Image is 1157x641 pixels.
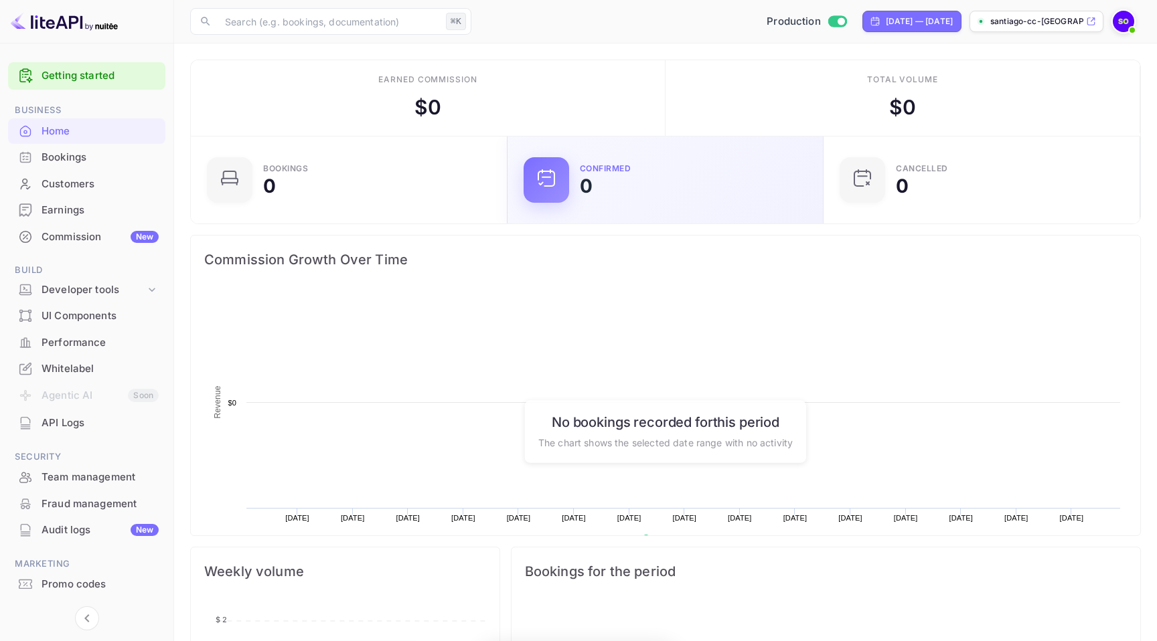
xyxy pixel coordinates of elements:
a: Getting started [42,68,159,84]
text: [DATE] [396,514,420,522]
span: Business [8,103,165,118]
p: santiago-cc-[GEOGRAPHIC_DATA]-wa... [990,15,1083,27]
span: Production [767,14,821,29]
div: CANCELLED [896,165,948,173]
a: Whitelabel [8,356,165,381]
div: $ 0 [414,92,441,122]
p: The chart shows the selected date range with no activity [538,435,793,449]
div: Getting started [8,62,165,90]
div: Bookings [8,145,165,171]
text: [DATE] [838,514,862,522]
div: Earned commission [378,74,477,86]
a: UI Components [8,303,165,328]
a: Performance [8,330,165,355]
div: Commission [42,230,159,245]
text: [DATE] [949,514,973,522]
a: Audit logsNew [8,517,165,542]
div: Fraud management [42,496,159,512]
div: ⌘K [446,13,466,30]
div: Performance [8,330,165,356]
span: Build [8,263,165,278]
div: Customers [8,171,165,197]
a: Bookings [8,145,165,169]
div: Whitelabel [8,356,165,382]
span: Weekly volume [204,561,486,582]
img: LiteAPI logo [11,11,118,32]
div: Audit logs [42,523,159,538]
span: Security [8,450,165,464]
text: [DATE] [507,514,531,522]
div: Switch to Sandbox mode [761,14,852,29]
text: Revenue [213,385,222,418]
tspan: $ 2 [216,615,227,624]
div: Home [8,118,165,145]
div: Team management [42,470,159,485]
text: $0 [228,399,236,407]
text: [DATE] [341,514,365,522]
div: Customers [42,177,159,192]
div: 0 [896,177,909,195]
div: Performance [42,335,159,351]
div: Developer tools [42,282,145,298]
div: Fraud management [8,491,165,517]
text: [DATE] [783,514,807,522]
div: Developer tools [8,278,165,302]
span: Commission Growth Over Time [204,249,1127,270]
a: Fraud management [8,491,165,516]
div: New [131,524,159,536]
div: API Logs [42,416,159,431]
div: Home [42,124,159,139]
span: Marketing [8,557,165,571]
div: Total volume [867,74,939,86]
div: Team management [8,464,165,490]
text: [DATE] [1060,514,1084,522]
div: Whitelabel [42,361,159,377]
div: Earnings [8,197,165,223]
div: Promo codes [42,577,159,592]
text: [DATE] [728,514,752,522]
div: 0 [263,177,276,195]
div: Confirmed [580,165,631,173]
h6: No bookings recorded for this period [538,414,793,430]
div: Earnings [42,203,159,218]
a: Home [8,118,165,143]
div: Promo codes [8,571,165,598]
text: [DATE] [617,514,641,522]
input: Search (e.g. bookings, documentation) [217,8,441,35]
text: [DATE] [672,514,696,522]
text: [DATE] [1004,514,1028,522]
div: New [131,231,159,243]
img: santiago cc oussama [1113,11,1134,32]
div: UI Components [8,303,165,329]
div: 0 [580,177,593,195]
text: [DATE] [285,514,309,522]
div: $ 0 [889,92,916,122]
a: CommissionNew [8,224,165,249]
a: Earnings [8,197,165,222]
div: [DATE] — [DATE] [886,15,953,27]
text: [DATE] [451,514,475,522]
text: Revenue [655,535,689,544]
button: Collapse navigation [75,606,99,630]
a: Team management [8,464,165,489]
a: Promo codes [8,571,165,596]
div: UI Components [42,308,159,324]
span: Bookings for the period [525,561,1127,582]
div: Audit logsNew [8,517,165,543]
a: API Logs [8,410,165,435]
div: Bookings [42,150,159,165]
text: [DATE] [894,514,918,522]
div: Bookings [263,165,308,173]
div: CommissionNew [8,224,165,250]
text: [DATE] [562,514,586,522]
div: API Logs [8,410,165,436]
a: Customers [8,171,165,196]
